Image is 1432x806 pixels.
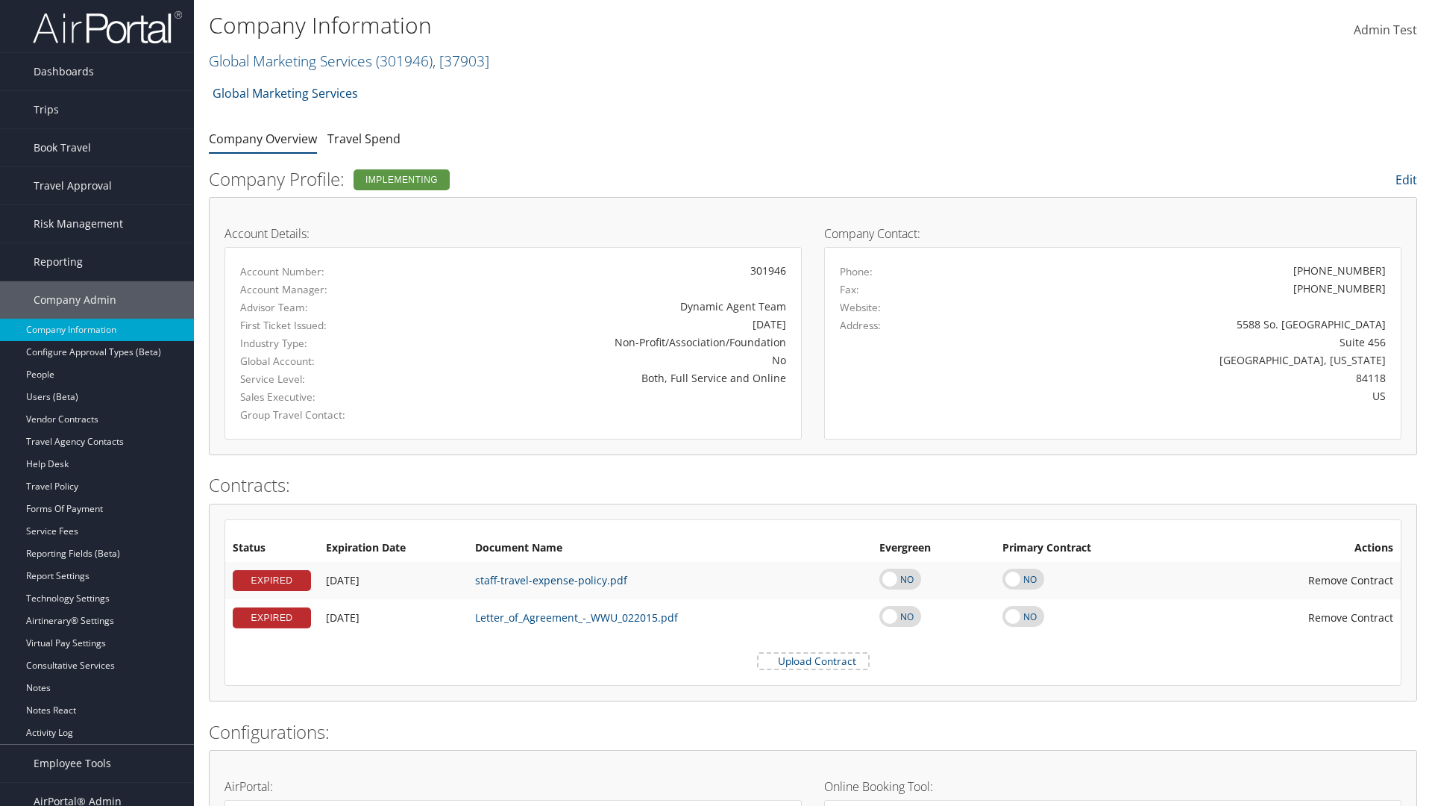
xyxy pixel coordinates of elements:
label: Address: [840,318,881,333]
h4: Company Contact: [824,228,1401,240]
a: Global Marketing Services [213,78,358,108]
span: ( 301946 ) [376,51,433,71]
div: 301946 [430,263,786,278]
label: Service Level: [240,372,407,387]
h4: AirPortal: [224,781,802,793]
th: Actions [1187,535,1401,562]
span: [DATE] [326,573,359,587]
label: Global Account: [240,354,407,369]
a: Global Marketing Services [209,51,489,71]
div: Both, Full Service and Online [430,370,786,386]
span: [DATE] [326,610,359,625]
label: Account Manager: [240,282,407,297]
th: Document Name [468,535,872,562]
h2: Contracts: [209,472,1417,498]
span: Travel Approval [34,167,112,204]
a: staff-travel-expense-policy.pdf [475,573,627,587]
i: Remove Contract [1293,603,1308,632]
label: Group Travel Contact: [240,407,407,422]
span: , [ 37903 ] [433,51,489,71]
label: First Ticket Issued: [240,318,407,333]
th: Primary Contract [995,535,1187,562]
h2: Company Profile: [209,166,1007,192]
span: Remove Contract [1308,573,1393,587]
label: Fax: [840,282,859,297]
div: Suite 456 [982,334,1387,350]
div: Non-Profit/Association/Foundation [430,334,786,350]
label: Industry Type: [240,336,407,351]
div: [GEOGRAPHIC_DATA], [US_STATE] [982,352,1387,368]
label: Account Number: [240,264,407,279]
span: Reporting [34,243,83,281]
span: Remove Contract [1308,610,1393,625]
span: Dashboards [34,53,94,90]
label: Sales Executive: [240,390,407,404]
img: airportal-logo.png [33,10,182,45]
span: Book Travel [34,129,91,166]
div: [PHONE_NUMBER] [1293,281,1386,296]
div: 84118 [982,370,1387,386]
div: EXPIRED [233,570,311,591]
a: Admin Test [1354,7,1417,54]
div: Add/Edit Date [326,611,460,625]
th: Evergreen [872,535,995,562]
div: US [982,388,1387,404]
span: Company Admin [34,281,116,319]
h1: Company Information [209,10,1014,41]
h2: Configurations: [209,719,1417,745]
div: Add/Edit Date [326,574,460,587]
div: Implementing [354,169,450,190]
h4: Account Details: [224,228,802,240]
label: Phone: [840,264,873,279]
div: EXPIRED [233,607,311,628]
div: 5588 So. [GEOGRAPHIC_DATA] [982,316,1387,332]
a: Edit [1395,172,1417,188]
a: Travel Spend [327,131,401,147]
a: Letter_of_Agreement_-_WWU_022015.pdf [475,610,678,625]
label: Advisor Team: [240,300,407,315]
div: Dynamic Agent Team [430,299,786,314]
div: [DATE] [430,316,786,332]
i: Remove Contract [1293,566,1308,595]
span: Admin Test [1354,22,1417,38]
span: Employee Tools [34,745,111,782]
label: Website: [840,300,881,315]
span: Risk Management [34,205,123,243]
span: Trips [34,91,59,128]
th: Expiration Date [318,535,468,562]
h4: Online Booking Tool: [824,781,1401,793]
a: Company Overview [209,131,317,147]
div: [PHONE_NUMBER] [1293,263,1386,278]
label: Upload Contract [759,654,868,669]
div: No [430,352,786,368]
th: Status [225,535,318,562]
